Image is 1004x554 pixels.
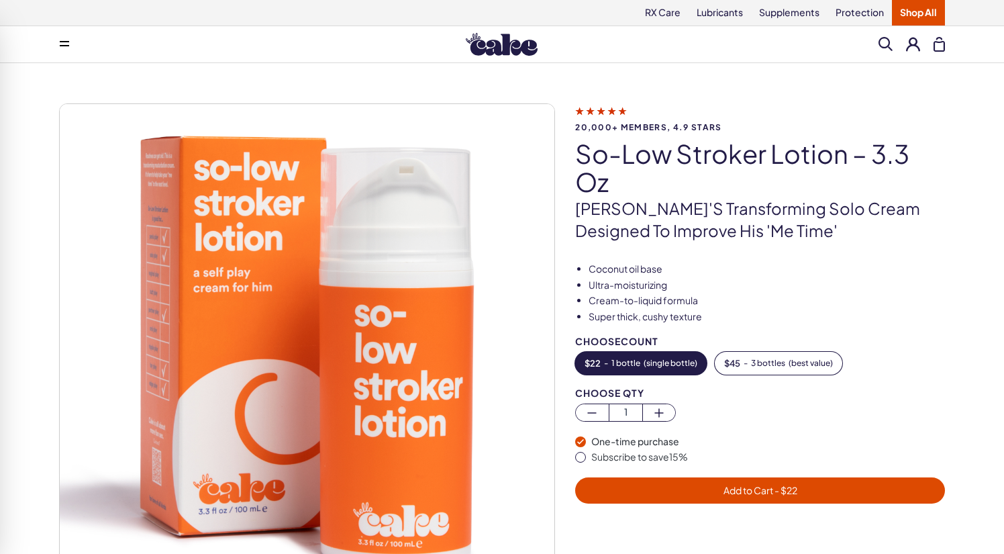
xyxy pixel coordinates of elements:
[715,352,842,375] button: -
[591,451,945,464] div: Subscribe to save 15 %
[575,197,945,242] p: [PERSON_NAME]'s transforming solo cream designed to improve his 'me time'
[589,310,945,324] li: Super thick, cushy texture
[575,140,945,196] h1: So-Low Stroker Lotion – 3.3 oz
[575,388,945,398] div: Choose Qty
[773,484,797,496] span: - $ 22
[589,263,945,276] li: Coconut oil base
[585,359,601,368] span: $ 22
[589,294,945,308] li: Cream-to-liquid formula
[644,359,697,368] span: ( single bottle )
[751,359,785,368] span: 3 bottles
[789,359,833,368] span: ( best value )
[609,404,642,420] span: 1
[575,105,945,132] a: 20,000+ members, 4.9 stars
[466,33,538,56] img: Hello Cake
[723,484,797,496] span: Add to Cart
[611,359,640,368] span: 1 bottle
[724,359,740,368] span: $ 45
[589,279,945,292] li: Ultra-moisturizing
[575,352,707,375] button: -
[591,435,945,449] div: One-time purchase
[575,477,945,504] button: Add to Cart - $22
[575,336,945,347] div: Choose Count
[575,123,945,132] span: 20,000+ members, 4.9 stars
